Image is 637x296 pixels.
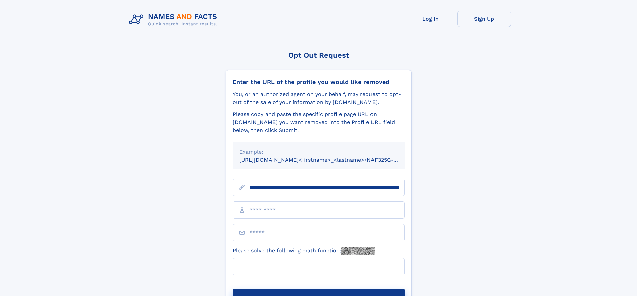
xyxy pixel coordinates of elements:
[239,148,398,156] div: Example:
[233,247,375,255] label: Please solve the following math function:
[233,78,405,86] div: Enter the URL of the profile you would like removed
[226,51,412,59] div: Opt Out Request
[404,11,457,27] a: Log In
[457,11,511,27] a: Sign Up
[233,90,405,106] div: You, or an authorized agent on your behalf, may request to opt-out of the sale of your informatio...
[239,157,417,163] small: [URL][DOMAIN_NAME]<firstname>_<lastname>/NAF325G-xxxxxxxx
[126,11,223,29] img: Logo Names and Facts
[233,110,405,134] div: Please copy and paste the specific profile page URL on [DOMAIN_NAME] you want removed into the Pr...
